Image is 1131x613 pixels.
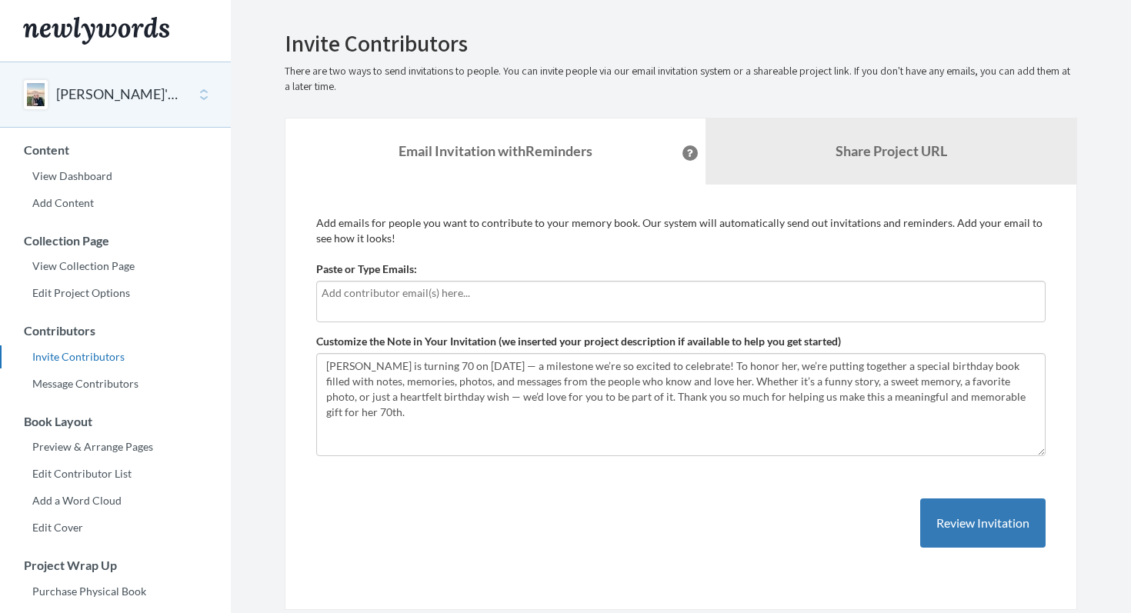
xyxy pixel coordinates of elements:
[1,324,231,338] h3: Contributors
[316,334,841,349] label: Customize the Note in Your Invitation (we inserted your project description if available to help ...
[285,64,1077,95] p: There are two ways to send invitations to people. You can invite people via our email invitation ...
[1,143,231,157] h3: Content
[285,31,1077,56] h2: Invite Contributors
[316,353,1046,456] textarea: [PERSON_NAME] is turning 70 on [DATE] — a milestone we’re so excited to celebrate! To honor her, ...
[316,215,1046,246] p: Add emails for people you want to contribute to your memory book. Our system will automatically s...
[56,85,181,105] button: [PERSON_NAME]'s 70th Birthday
[322,285,1040,302] input: Add contributor email(s) here...
[23,17,169,45] img: Newlywords logo
[920,498,1046,548] button: Review Invitation
[1,558,231,572] h3: Project Wrap Up
[836,142,947,159] b: Share Project URL
[1,415,231,428] h3: Book Layout
[1,234,231,248] h3: Collection Page
[316,262,417,277] label: Paste or Type Emails:
[399,142,592,159] strong: Email Invitation with Reminders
